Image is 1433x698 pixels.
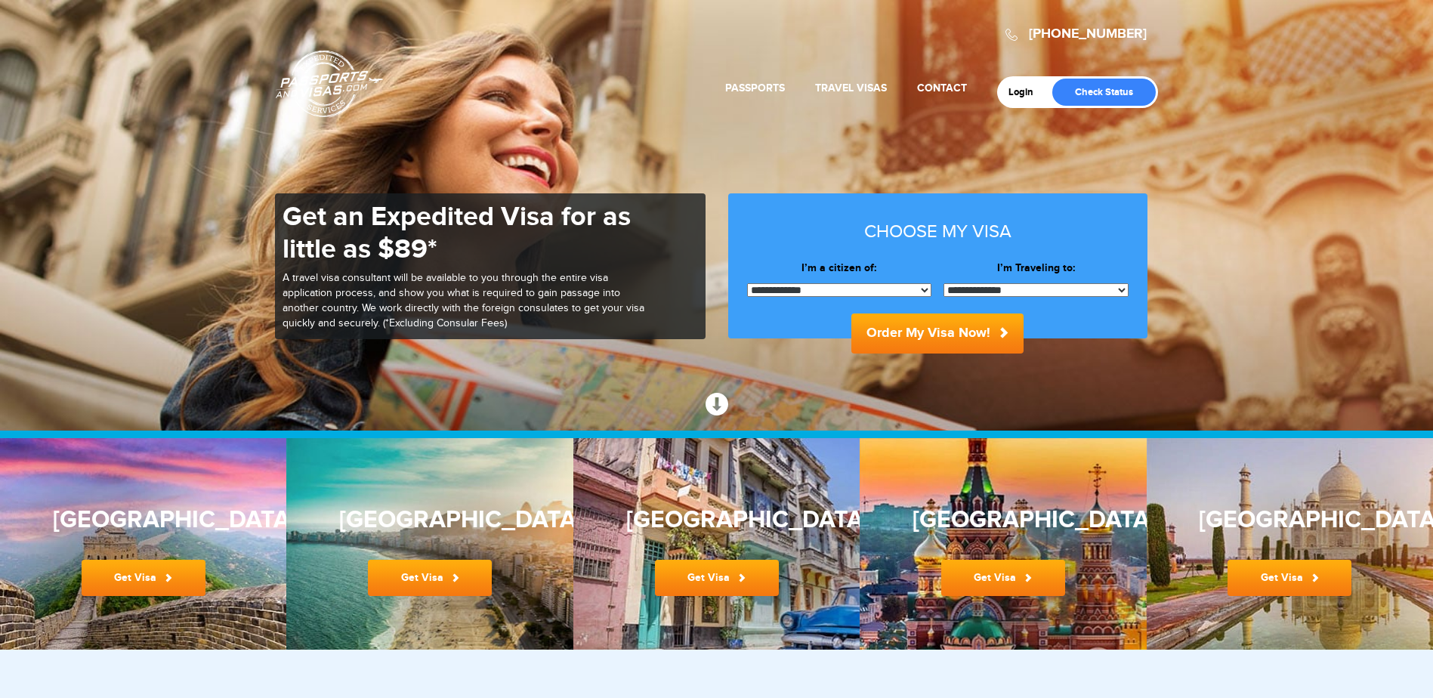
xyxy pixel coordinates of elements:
[626,507,808,533] h3: [GEOGRAPHIC_DATA]
[747,261,932,276] label: I’m a citizen of:
[851,313,1024,354] button: Order My Visa Now!
[283,201,645,266] h1: Get an Expedited Visa for as little as $89*
[1199,507,1380,533] h3: [GEOGRAPHIC_DATA]
[339,507,520,533] h3: [GEOGRAPHIC_DATA]
[747,222,1129,242] h3: Choose my visa
[1008,86,1044,98] a: Login
[917,82,967,94] a: Contact
[655,560,779,596] a: Get Visa
[913,507,1094,533] h3: [GEOGRAPHIC_DATA]
[941,560,1065,596] a: Get Visa
[283,271,645,332] p: A travel visa consultant will be available to you through the entire visa application process, an...
[1052,79,1156,106] a: Check Status
[82,560,205,596] a: Get Visa
[1228,560,1351,596] a: Get Visa
[725,82,785,94] a: Passports
[276,50,383,118] a: Passports & [DOMAIN_NAME]
[815,82,887,94] a: Travel Visas
[53,507,234,533] h3: [GEOGRAPHIC_DATA]
[1029,26,1147,42] a: [PHONE_NUMBER]
[368,560,492,596] a: Get Visa
[943,261,1129,276] label: I’m Traveling to:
